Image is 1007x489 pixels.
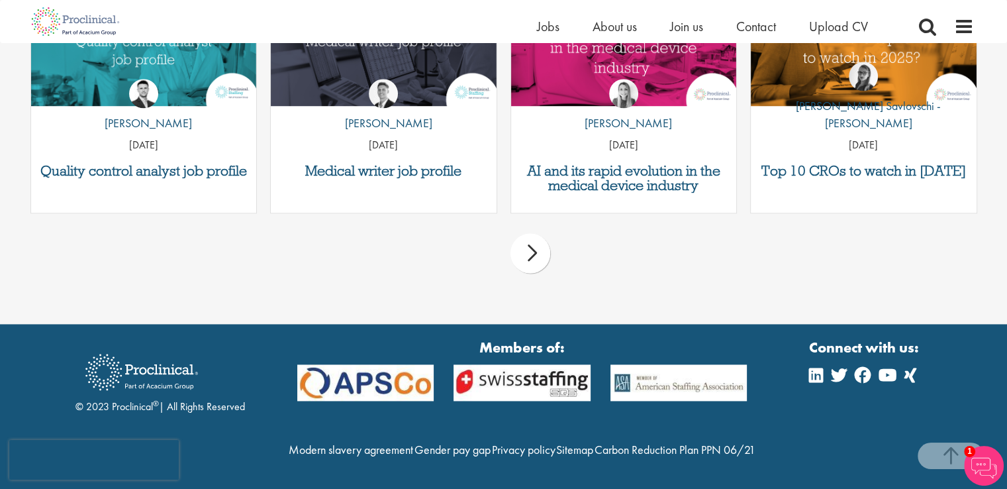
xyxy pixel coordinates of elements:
a: Modern slavery agreement [289,442,413,457]
a: George Watson [PERSON_NAME] [335,79,432,138]
img: APSCo [444,364,600,401]
a: Jobs [537,18,559,35]
a: Quality control analyst job profile [38,164,250,178]
img: Joshua Godden [129,79,158,108]
a: Joshua Godden [PERSON_NAME] [95,79,192,138]
p: [PERSON_NAME] [335,115,432,132]
div: © 2023 Proclinical | All Rights Reserved [75,344,245,415]
p: [PERSON_NAME] [95,115,192,132]
img: Theodora Savlovschi - Wicks [849,62,878,91]
strong: Members of: [297,337,747,358]
img: APSCo [287,364,444,401]
a: About us [593,18,637,35]
img: APSCo [600,364,757,401]
sup: ® [153,398,159,409]
a: AI and its rapid evolution in the medical device industry [518,164,730,193]
div: next [510,233,550,273]
p: [DATE] [271,138,497,153]
p: [DATE] [751,138,977,153]
p: [PERSON_NAME] Savlovschi - [PERSON_NAME] [751,97,977,131]
a: Sitemap [556,442,593,457]
span: 1 [964,446,975,457]
a: Hannah Burke [PERSON_NAME] [575,79,672,138]
a: Carbon Reduction Plan PPN 06/21 [595,442,755,457]
a: Gender pay gap [414,442,491,457]
p: [DATE] [511,138,737,153]
iframe: reCAPTCHA [9,440,179,480]
strong: Connect with us: [809,337,922,358]
a: Top 10 CROs to watch in [DATE] [757,164,970,178]
img: Proclinical Recruitment [75,345,208,400]
a: Contact [736,18,776,35]
img: Chatbot [964,446,1004,486]
img: Hannah Burke [609,79,638,108]
p: [DATE] [31,138,257,153]
a: Theodora Savlovschi - Wicks [PERSON_NAME] Savlovschi - [PERSON_NAME] [751,62,977,138]
img: George Watson [369,79,398,108]
p: [PERSON_NAME] [575,115,672,132]
a: Join us [670,18,703,35]
a: Privacy policy [491,442,555,457]
a: Medical writer job profile [277,164,490,178]
a: Upload CV [809,18,868,35]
